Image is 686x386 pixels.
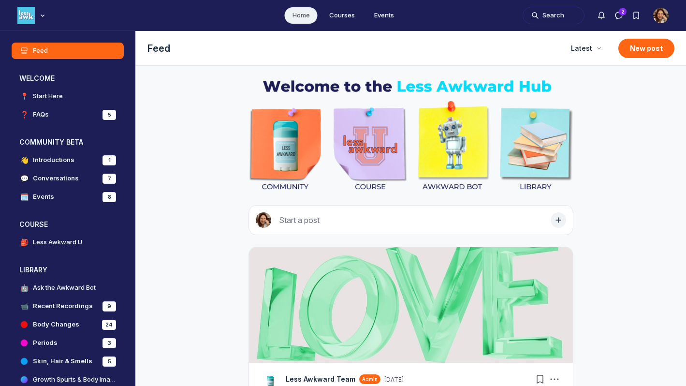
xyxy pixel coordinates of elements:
[19,74,55,83] h3: WELCOME
[102,356,116,367] div: 5
[12,316,124,333] a: Body Changes24
[12,189,124,205] a: 🗓️Events8
[384,376,404,384] a: [DATE]
[12,217,124,232] button: COURSECollapse space
[33,301,93,311] h4: Recent Recordings
[12,280,124,296] a: 🤖Ask the Awkward Bot
[19,265,47,275] h3: LIBRARY
[321,7,363,24] a: Courses
[286,374,355,384] a: View Less Awkward Team profile
[19,238,29,247] span: 🎒
[523,7,584,24] button: Search
[12,43,124,59] a: Feed
[19,283,29,293] span: 🤖
[279,215,320,225] span: Start a post
[12,152,124,168] a: 👋Introductions1
[17,7,35,24] img: Less Awkward Hub logo
[533,372,547,386] button: Bookmarks
[12,134,124,150] button: COMMUNITY BETACollapse space
[19,174,29,183] span: 💬
[33,91,63,101] h4: Start Here
[19,220,48,229] h3: COURSE
[12,170,124,187] a: 💬Conversations7
[19,91,29,101] span: 📍
[33,155,74,165] h4: Introductions
[12,71,124,86] button: WELCOMECollapse space
[548,372,561,386] button: Post actions
[102,110,116,120] div: 5
[12,262,124,278] button: LIBRARYCollapse space
[102,192,116,202] div: 8
[102,174,116,184] div: 7
[249,247,573,363] img: post cover image
[33,375,116,385] h4: Growth Spurts & Body Image
[653,8,669,23] button: User menu options
[12,106,124,123] a: ❓FAQs5
[19,155,29,165] span: 👋
[248,205,573,235] button: Start a post
[610,7,628,24] button: Direct messages
[33,174,79,183] h4: Conversations
[12,234,124,251] a: 🎒Less Awkward U
[12,298,124,314] a: 📹Recent Recordings9
[19,137,83,147] h3: COMMUNITY BETA
[102,338,116,348] div: 3
[102,155,116,165] div: 1
[12,88,124,104] a: 📍Start Here
[19,301,29,311] span: 📹
[147,42,557,55] h1: Feed
[33,320,79,329] h4: Body Changes
[102,320,116,330] div: 24
[12,335,124,351] a: Periods3
[19,192,29,202] span: 🗓️
[17,6,47,25] button: Less Awkward Hub logo
[593,7,610,24] button: Notifications
[33,338,58,348] h4: Periods
[102,301,116,312] div: 9
[366,7,402,24] a: Events
[362,376,378,383] span: Admin
[12,353,124,370] a: Skin, Hair & Smells5
[565,40,607,57] button: Latest
[571,44,592,53] span: Latest
[33,110,49,119] h4: FAQs
[19,110,29,119] span: ❓
[33,283,96,293] h4: Ask the Awkward Bot
[618,39,674,58] button: New post
[33,192,54,202] h4: Events
[136,31,686,66] header: Page Header
[285,7,318,24] a: Home
[33,46,48,56] h4: Feed
[33,356,92,366] h4: Skin, Hair & Smells
[628,7,645,24] button: Bookmarks
[33,238,82,247] h4: Less Awkward U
